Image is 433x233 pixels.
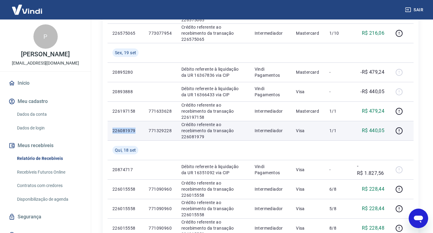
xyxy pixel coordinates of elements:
[181,86,245,98] p: Débito referente à liquidação da UR 16366433 via CIP
[255,86,287,98] p: Vindi Pagamentos
[7,95,84,108] button: Meu cadastro
[7,76,84,90] a: Início
[112,225,139,231] p: 226015558
[115,50,136,56] span: Sex, 19 set
[21,51,70,58] p: [PERSON_NAME]
[112,128,139,134] p: 226081979
[362,108,385,115] p: R$ 479,24
[149,186,172,192] p: 771090960
[329,89,347,95] p: -
[181,102,245,120] p: Crédito referente ao recebimento da transação 226197158
[149,30,172,36] p: 773077954
[362,205,385,212] p: R$ 228,44
[115,147,136,153] span: Qui, 18 set
[255,66,287,78] p: Vindi Pagamentos
[33,24,58,49] div: P
[329,206,347,212] p: 5/8
[255,225,287,231] p: Intermediador
[12,60,79,66] p: [EMAIL_ADDRESS][DOMAIN_NAME]
[15,108,84,121] a: Dados da conta
[255,108,287,114] p: Intermediador
[149,108,172,114] p: 771633628
[362,224,385,232] p: R$ 228,48
[362,127,385,134] p: R$ 440,05
[409,209,428,228] iframe: Botão para abrir a janela de mensagens
[112,206,139,212] p: 226015558
[404,4,426,16] button: Sair
[362,30,385,37] p: R$ 216,06
[362,185,385,193] p: R$ 228,44
[7,0,47,19] img: Vindi
[112,30,139,36] p: 226575065
[181,199,245,218] p: Crédito referente ao recebimento da transação 226015558
[255,128,287,134] p: Intermediador
[181,180,245,198] p: Crédito referente ao recebimento da transação 226015558
[329,225,347,231] p: 8/8
[296,30,320,36] p: Mastercard
[329,30,347,36] p: 1/10
[149,225,172,231] p: 771090960
[296,108,320,114] p: Mastercard
[15,179,84,192] a: Contratos com credores
[112,167,139,173] p: 20874717
[296,206,320,212] p: Visa
[255,164,287,176] p: Vindi Pagamentos
[181,66,245,78] p: Débito referente à liquidação da UR 16367836 via CIP
[112,89,139,95] p: 20893888
[296,128,320,134] p: Visa
[357,162,384,177] p: -R$ 1.827,56
[112,186,139,192] p: 226015558
[149,128,172,134] p: 771329228
[181,122,245,140] p: Crédito referente ao recebimento da transação 226081979
[255,186,287,192] p: Intermediador
[329,108,347,114] p: 1/1
[15,166,84,178] a: Recebíveis Futuros Online
[360,88,384,95] p: -R$ 440,05
[329,128,347,134] p: 1/1
[7,139,84,152] button: Meus recebíveis
[296,89,320,95] p: Visa
[149,206,172,212] p: 771090960
[296,225,320,231] p: Visa
[329,186,347,192] p: 6/8
[360,69,384,76] p: -R$ 479,24
[15,152,84,165] a: Relatório de Recebíveis
[296,167,320,173] p: Visa
[255,30,287,36] p: Intermediador
[181,24,245,42] p: Crédito referente ao recebimento da transação 226575065
[15,122,84,134] a: Dados de login
[112,69,139,75] p: 20895280
[255,206,287,212] p: Intermediador
[296,69,320,75] p: Mastercard
[7,210,84,224] a: Segurança
[181,164,245,176] p: Débito referente à liquidação da UR 16351092 via CIP
[112,108,139,114] p: 226197158
[329,69,347,75] p: -
[296,186,320,192] p: Visa
[329,167,347,173] p: -
[15,193,84,206] a: Disponibilização de agenda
